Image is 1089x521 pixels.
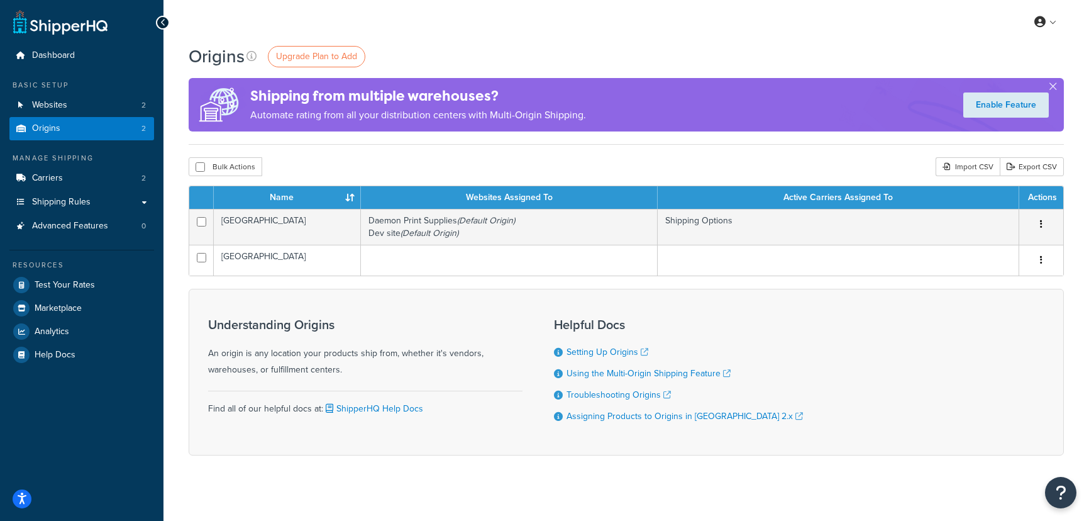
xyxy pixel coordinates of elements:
[208,391,522,417] div: Find all of our helpful docs at:
[9,80,154,91] div: Basic Setup
[963,92,1049,118] a: Enable Feature
[9,260,154,271] div: Resources
[658,186,1019,209] th: Active Carriers Assigned To
[9,117,154,140] li: Origins
[13,9,108,35] a: ShipperHQ Home
[35,327,69,337] span: Analytics
[1045,477,1076,508] button: Open Resource Center
[9,320,154,343] a: Analytics
[9,153,154,164] div: Manage Shipping
[361,209,658,245] td: Daemon Print Supplies Dev site
[323,402,423,415] a: ShipperHQ Help Docs
[35,303,82,314] span: Marketplace
[276,50,357,63] span: Upgrade Plan to Add
[32,173,63,184] span: Carriers
[567,345,648,359] a: Setting Up Origins
[567,388,671,401] a: Troubleshooting Origins
[141,100,146,111] span: 2
[9,167,154,190] a: Carriers 2
[214,209,361,245] td: [GEOGRAPHIC_DATA]
[1000,157,1064,176] a: Export CSV
[457,214,515,227] i: (Default Origin)
[658,209,1019,245] td: Shipping Options
[268,46,365,67] a: Upgrade Plan to Add
[208,318,522,378] div: An origin is any location your products ship from, whether it's vendors, warehouses, or fulfillme...
[208,318,522,332] h3: Understanding Origins
[141,173,146,184] span: 2
[9,215,154,238] a: Advanced Features 0
[214,186,361,209] th: Name : activate to sort column ascending
[32,221,108,232] span: Advanced Features
[35,350,75,361] span: Help Docs
[141,221,146,232] span: 0
[9,274,154,296] a: Test Your Rates
[9,191,154,214] a: Shipping Rules
[554,318,803,332] h3: Helpful Docs
[250,86,586,106] h4: Shipping from multiple warehouses?
[35,280,95,291] span: Test Your Rates
[361,186,658,209] th: Websites Assigned To
[32,50,75,61] span: Dashboard
[9,297,154,320] a: Marketplace
[189,78,250,132] img: ad-origins-multi-dfa493678c5a35abed25fd24b4b8a3fa3505936ce257c16c00bdefe2f3200be3.png
[32,197,91,208] span: Shipping Rules
[9,344,154,366] a: Help Docs
[9,94,154,117] a: Websites 2
[1019,186,1063,209] th: Actions
[9,215,154,238] li: Advanced Features
[32,123,60,134] span: Origins
[9,94,154,117] li: Websites
[401,227,458,240] i: (Default Origin)
[9,117,154,140] a: Origins 2
[189,157,262,176] button: Bulk Actions
[567,367,731,380] a: Using the Multi-Origin Shipping Feature
[214,245,361,276] td: [GEOGRAPHIC_DATA]
[567,410,803,423] a: Assigning Products to Origins in [GEOGRAPHIC_DATA] 2.x
[9,44,154,67] a: Dashboard
[9,167,154,190] li: Carriers
[32,100,67,111] span: Websites
[936,157,1000,176] div: Import CSV
[250,106,586,124] p: Automate rating from all your distribution centers with Multi-Origin Shipping.
[141,123,146,134] span: 2
[189,44,245,69] h1: Origins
